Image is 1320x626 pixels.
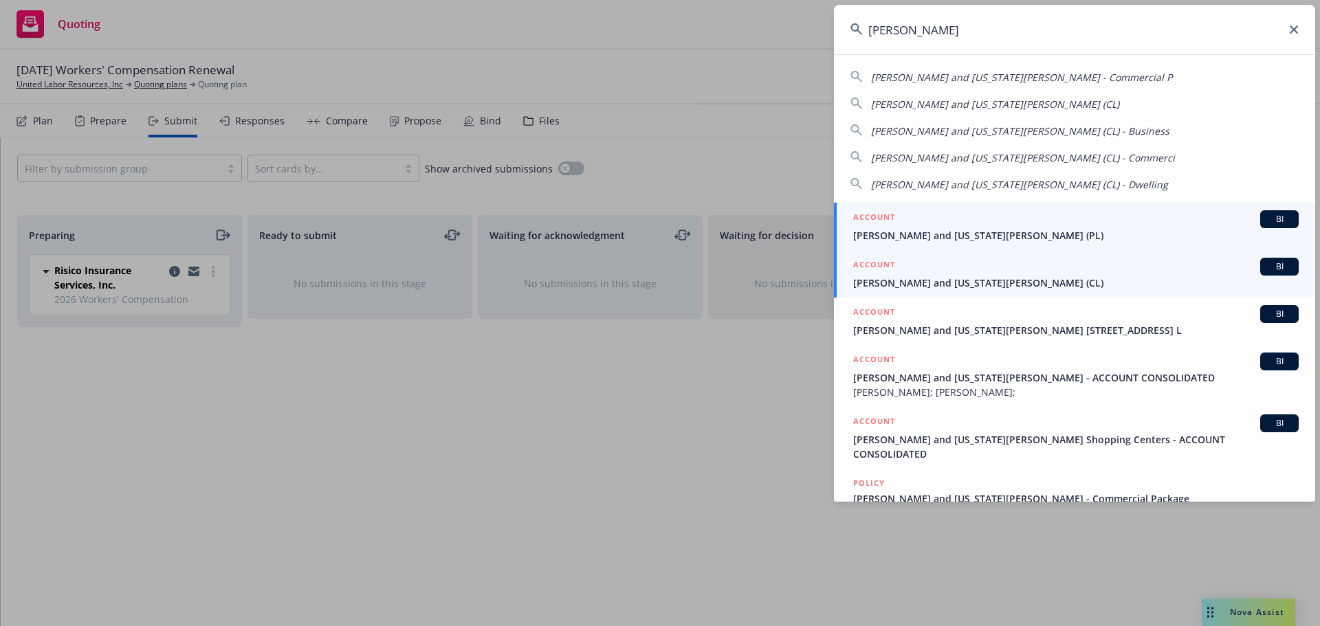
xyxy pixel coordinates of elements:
span: [PERSON_NAME] and [US_STATE][PERSON_NAME] (CL) - Dwelling [871,178,1168,191]
a: POLICY[PERSON_NAME] and [US_STATE][PERSON_NAME] - Commercial Package [834,469,1315,528]
h5: ACCOUNT [853,258,895,274]
span: [PERSON_NAME] and [US_STATE][PERSON_NAME] [STREET_ADDRESS] L [853,323,1299,337]
span: [PERSON_NAME] and [US_STATE][PERSON_NAME] (CL) [871,98,1119,111]
span: [PERSON_NAME] and [US_STATE][PERSON_NAME] - Commercial Package [853,491,1299,506]
h5: ACCOUNT [853,353,895,369]
span: [PERSON_NAME] and [US_STATE][PERSON_NAME] - Commercial P [871,71,1172,84]
h5: POLICY [853,476,885,490]
span: [PERSON_NAME] and [US_STATE][PERSON_NAME] (CL) [853,276,1299,290]
span: BI [1266,213,1293,225]
span: [PERSON_NAME] and [US_STATE][PERSON_NAME] (PL) [853,228,1299,243]
span: [PERSON_NAME] and [US_STATE][PERSON_NAME] - ACCOUNT CONSOLIDATED [853,370,1299,385]
span: BI [1266,260,1293,273]
span: [PERSON_NAME]; [PERSON_NAME]; [853,385,1299,399]
span: BI [1266,355,1293,368]
input: Search... [834,5,1315,54]
span: [PERSON_NAME] and [US_STATE][PERSON_NAME] Shopping Centers - ACCOUNT CONSOLIDATED [853,432,1299,461]
span: BI [1266,417,1293,429]
a: ACCOUNTBI[PERSON_NAME] and [US_STATE][PERSON_NAME] - ACCOUNT CONSOLIDATED[PERSON_NAME]; [PERSON_N... [834,345,1315,407]
a: ACCOUNTBI[PERSON_NAME] and [US_STATE][PERSON_NAME] Shopping Centers - ACCOUNT CONSOLIDATED [834,407,1315,469]
a: ACCOUNTBI[PERSON_NAME] and [US_STATE][PERSON_NAME] (CL) [834,250,1315,298]
span: [PERSON_NAME] and [US_STATE][PERSON_NAME] (CL) - Commerci [871,151,1175,164]
a: ACCOUNTBI[PERSON_NAME] and [US_STATE][PERSON_NAME] (PL) [834,203,1315,250]
a: ACCOUNTBI[PERSON_NAME] and [US_STATE][PERSON_NAME] [STREET_ADDRESS] L [834,298,1315,345]
h5: ACCOUNT [853,414,895,431]
h5: ACCOUNT [853,210,895,227]
h5: ACCOUNT [853,305,895,322]
span: [PERSON_NAME] and [US_STATE][PERSON_NAME] (CL) - Business [871,124,1169,137]
span: BI [1266,308,1293,320]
